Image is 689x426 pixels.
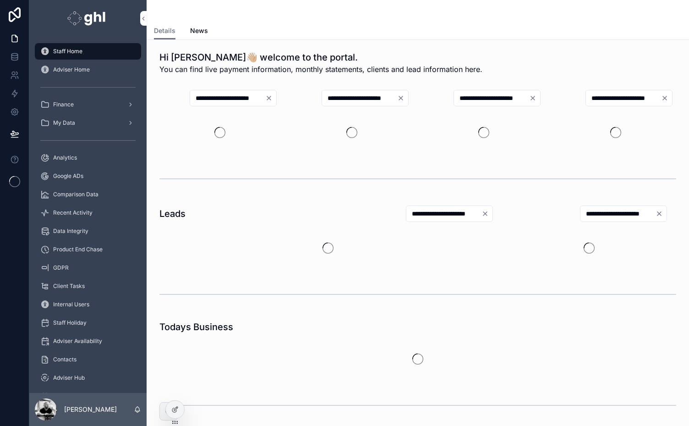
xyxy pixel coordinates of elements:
[53,282,85,290] span: Client Tasks
[35,186,141,203] a: Comparison Data
[35,168,141,184] a: Google ADs
[53,374,85,382] span: Adviser Hub
[35,260,141,276] a: GDPR
[154,22,175,40] a: Details
[29,37,147,393] div: scrollable content
[64,405,117,414] p: [PERSON_NAME]
[159,321,233,333] h1: Todays Business
[35,333,141,349] a: Adviser Availability
[35,115,141,131] a: My Data
[397,94,408,102] button: Clear
[53,101,74,108] span: Finance
[35,388,141,404] a: Meet The Team
[53,172,83,180] span: Google ADs
[35,296,141,313] a: Internal Users
[35,315,141,331] a: Staff Holiday
[154,26,175,35] span: Details
[661,94,672,102] button: Clear
[35,43,141,60] a: Staff Home
[35,149,141,166] a: Analytics
[35,96,141,113] a: Finance
[35,61,141,78] a: Adviser Home
[53,66,90,73] span: Adviser Home
[53,209,93,216] span: Recent Activity
[53,356,77,363] span: Contacts
[35,351,141,368] a: Contacts
[35,205,141,221] a: Recent Activity
[35,278,141,294] a: Client Tasks
[53,154,77,161] span: Analytics
[53,191,98,198] span: Comparison Data
[53,246,103,253] span: Product End Chase
[53,119,75,127] span: My Data
[190,26,208,35] span: News
[159,64,482,75] span: You can find live payment information, monthly statements, clients and lead information here.
[481,210,492,217] button: Clear
[159,51,482,64] h1: Hi [PERSON_NAME]👋🏼 welcome to the portal.
[53,264,69,271] span: GDPR
[53,337,102,345] span: Adviser Availability
[265,94,276,102] button: Clear
[159,207,186,220] h1: Leads
[35,241,141,258] a: Product End Chase
[35,223,141,239] a: Data Integrity
[67,11,108,26] img: App logo
[35,370,141,386] a: Adviser Hub
[529,94,540,102] button: Clear
[53,301,89,308] span: Internal Users
[53,393,94,400] span: Meet The Team
[53,48,82,55] span: Staff Home
[53,227,88,235] span: Data Integrity
[190,22,208,41] a: News
[53,319,87,326] span: Staff Holiday
[656,210,667,217] button: Clear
